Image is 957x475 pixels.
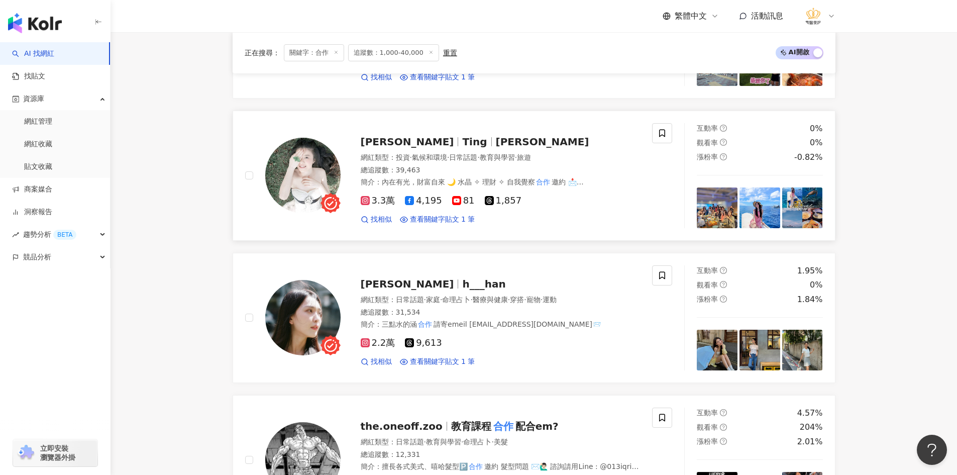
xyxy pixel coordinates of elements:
[382,462,468,470] span: 擅長各式美式、嘻哈髮型🅿️
[447,153,449,161] span: ·
[40,444,75,462] span: 立即安裝 瀏覽器外掛
[543,296,557,304] span: 運動
[361,136,454,148] span: [PERSON_NAME]
[451,420,491,432] span: 教育課程
[265,280,341,355] img: KOL Avatar
[462,278,505,290] span: h___han
[477,153,479,161] span: ·
[797,265,823,276] div: 1.95%
[810,137,822,148] div: 0%
[13,439,97,466] a: chrome extension立即安裝 瀏覽器外掛
[361,278,454,290] span: [PERSON_NAME]
[491,438,493,446] span: ·
[720,438,727,445] span: question-circle
[400,357,475,367] a: 查看關鍵字貼文 1 筆
[917,435,947,465] iframe: Help Scout Beacon - Open
[452,196,475,206] span: 81
[739,187,780,228] img: post-image
[361,450,641,460] div: 總追蹤數 ： 12,331
[361,420,443,432] span: the.oneoff.zoo
[426,438,461,446] span: 教育與學習
[417,319,434,330] mark: 合作
[410,153,412,161] span: ·
[782,187,823,228] img: post-image
[382,178,535,186] span: 內在有光，財富自來 🌙 水晶 ✧ 理財 ✧ 自我覺察
[810,123,822,134] div: 0%
[782,330,823,370] img: post-image
[697,281,718,289] span: 觀看率
[410,215,475,225] span: 查看關鍵字貼文 1 筆
[24,139,52,149] a: 網紅收藏
[443,49,457,57] div: 重置
[24,117,52,127] a: 網紅管理
[496,136,589,148] span: [PERSON_NAME]
[797,408,823,419] div: 4.57%
[470,296,472,304] span: ·
[371,72,392,82] span: 找相似
[473,296,508,304] span: 醫療與健康
[485,196,522,206] span: 1,857
[442,296,470,304] span: 命理占卜
[462,136,487,148] span: Ting
[361,338,395,348] span: 2.2萬
[8,13,62,33] img: logo
[480,153,515,161] span: 教育與學習
[697,409,718,417] span: 互動率
[697,330,737,370] img: post-image
[233,253,835,383] a: KOL Avatar[PERSON_NAME]h___han網紅類型：日常話題·家庭·命理占卜·醫療與健康·穿搭·寵物·運動總追蹤數：31,534簡介：三點水的涵合作請寄emeil [EMAIL...
[720,409,727,416] span: question-circle
[468,461,485,472] mark: 合作
[396,296,424,304] span: 日常話題
[515,153,517,161] span: ·
[810,279,822,291] div: 0%
[12,231,19,238] span: rise
[424,438,426,446] span: ·
[396,153,410,161] span: 投資
[382,320,417,328] span: 三點水的涵
[405,338,442,348] span: 9,613
[371,215,392,225] span: 找相似
[541,296,543,304] span: ·
[405,196,442,206] span: 4,195
[361,196,395,206] span: 3.3萬
[361,295,641,305] div: 網紅類型 ：
[361,357,392,367] a: 找相似
[697,423,718,431] span: 觀看率
[361,437,641,447] div: 網紅類型 ：
[396,438,424,446] span: 日常話題
[361,308,641,318] div: 總追蹤數 ： 31,534
[361,72,392,82] a: 找相似
[739,330,780,370] img: post-image
[697,295,718,303] span: 漲粉率
[424,296,426,304] span: ·
[720,424,727,431] span: question-circle
[720,125,727,132] span: question-circle
[515,420,559,432] span: 配合em?
[12,49,54,59] a: searchAI 找網紅
[720,267,727,274] span: question-circle
[412,153,447,161] span: 氣候和環境
[361,165,641,175] div: 總追蹤數 ： 39,463
[675,11,707,22] span: 繁體中文
[12,207,52,217] a: 洞察報告
[53,230,76,240] div: BETA
[491,418,515,434] mark: 合作
[797,294,823,305] div: 1.84%
[16,445,36,461] img: chrome extension
[361,153,641,163] div: 網紅類型 ：
[751,11,783,21] span: 活動訊息
[361,215,392,225] a: 找相似
[410,357,475,367] span: 查看關鍵字貼文 1 筆
[517,153,531,161] span: 旅遊
[23,246,51,268] span: 競品分析
[24,162,52,172] a: 貼文收藏
[449,153,477,161] span: 日常話題
[12,184,52,195] a: 商案媒合
[720,153,727,160] span: question-circle
[697,187,737,228] img: post-image
[510,296,524,304] span: 穿搭
[461,438,463,446] span: ·
[797,436,823,447] div: 2.01%
[697,437,718,445] span: 漲粉率
[463,438,491,446] span: 命理占卜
